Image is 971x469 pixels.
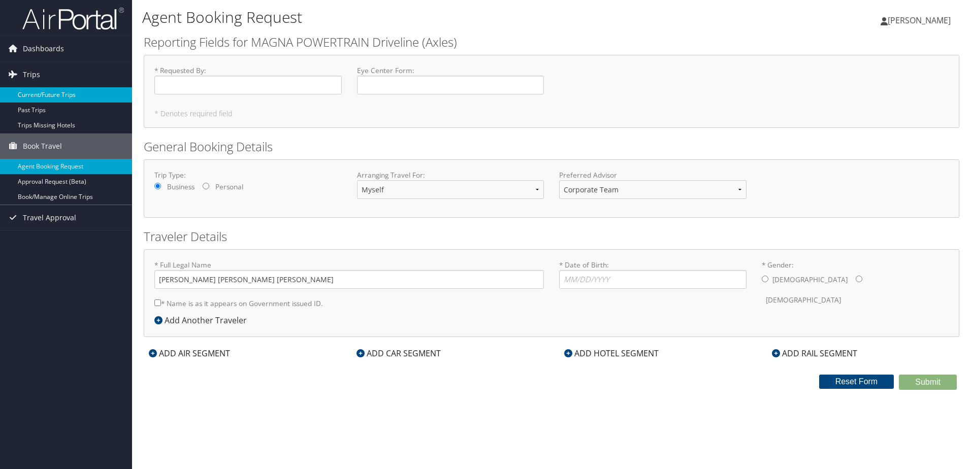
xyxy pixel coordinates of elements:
span: Dashboards [23,36,64,61]
h2: Traveler Details [144,228,959,245]
label: * Requested By : [154,65,342,94]
input: * Gender:[DEMOGRAPHIC_DATA][DEMOGRAPHIC_DATA] [856,276,862,282]
button: Submit [899,375,957,390]
input: * Gender:[DEMOGRAPHIC_DATA][DEMOGRAPHIC_DATA] [762,276,768,282]
div: ADD RAIL SEGMENT [767,347,862,359]
input: * Date of Birth: [559,270,747,289]
a: [PERSON_NAME] [881,5,961,36]
input: Eye Center Form: [357,76,544,94]
h2: General Booking Details [144,138,959,155]
label: Business [167,182,195,192]
h5: * Denotes required field [154,110,949,117]
h2: Reporting Fields for MAGNA POWERTRAIN Driveline (Axles) [144,33,959,51]
label: * Date of Birth: [559,260,747,289]
span: Book Travel [23,133,62,159]
input: * Name is as it appears on Government issued ID. [154,299,161,306]
label: * Full Legal Name [154,260,544,289]
label: [DEMOGRAPHIC_DATA] [772,270,848,289]
div: ADD HOTEL SEGMENT [559,347,664,359]
label: [DEMOGRAPHIC_DATA] [766,290,841,310]
label: Preferred Advisor [559,170,747,180]
img: airportal-logo.png [22,7,124,30]
div: ADD AIR SEGMENT [144,347,235,359]
span: Trips [23,62,40,87]
span: [PERSON_NAME] [888,15,951,26]
button: Reset Form [819,375,894,389]
label: Arranging Travel For: [357,170,544,180]
input: * Requested By: [154,76,342,94]
div: Add Another Traveler [154,314,252,326]
input: * Full Legal Name [154,270,544,289]
label: Trip Type: [154,170,342,180]
span: Travel Approval [23,205,76,230]
label: Personal [215,182,243,192]
label: * Name is as it appears on Government issued ID. [154,294,323,313]
h1: Agent Booking Request [142,7,688,28]
label: * Gender: [762,260,949,310]
label: Eye Center Form : [357,65,544,94]
div: ADD CAR SEGMENT [351,347,446,359]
